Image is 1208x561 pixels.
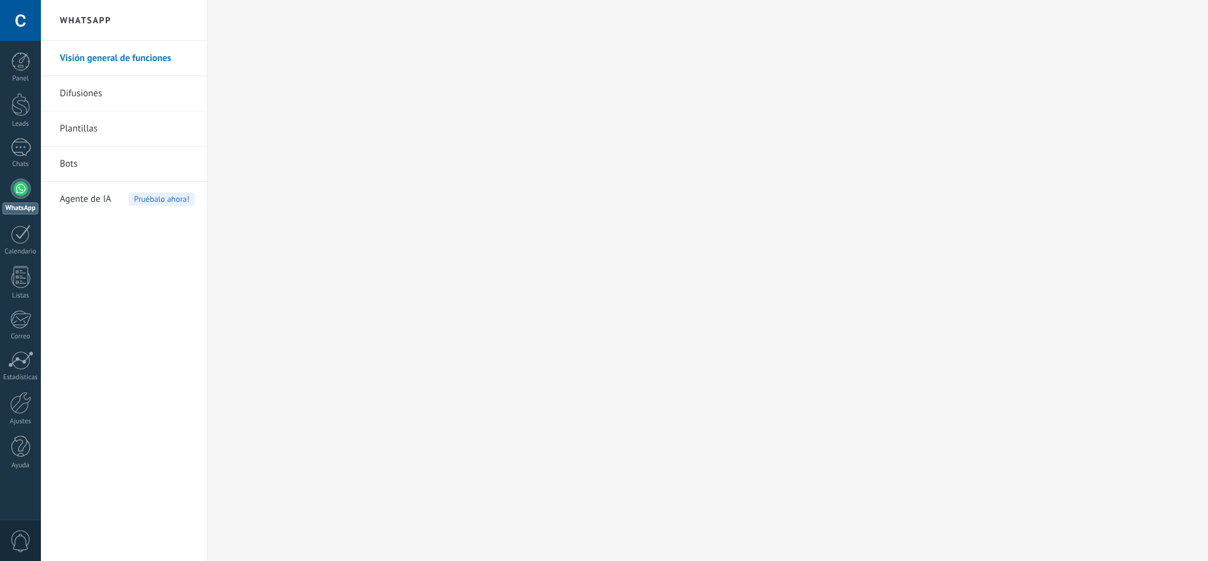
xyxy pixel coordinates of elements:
[41,76,207,111] li: Difusiones
[3,248,39,256] div: Calendario
[3,120,39,128] div: Leads
[3,75,39,83] div: Panel
[60,111,194,147] a: Plantillas
[3,418,39,426] div: Ajustes
[3,374,39,382] div: Estadísticas
[41,147,207,182] li: Bots
[41,41,207,76] li: Visión general de funciones
[60,182,111,217] span: Agente de IA
[60,182,194,217] a: Agente de IAPruébalo ahora!
[60,76,194,111] a: Difusiones
[41,182,207,216] li: Agente de IA
[60,147,194,182] a: Bots
[3,462,39,470] div: Ayuda
[129,192,194,206] span: Pruébalo ahora!
[60,41,194,76] a: Visión general de funciones
[3,333,39,341] div: Correo
[3,292,39,300] div: Listas
[41,111,207,147] li: Plantillas
[3,160,39,169] div: Chats
[3,203,38,214] div: WhatsApp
